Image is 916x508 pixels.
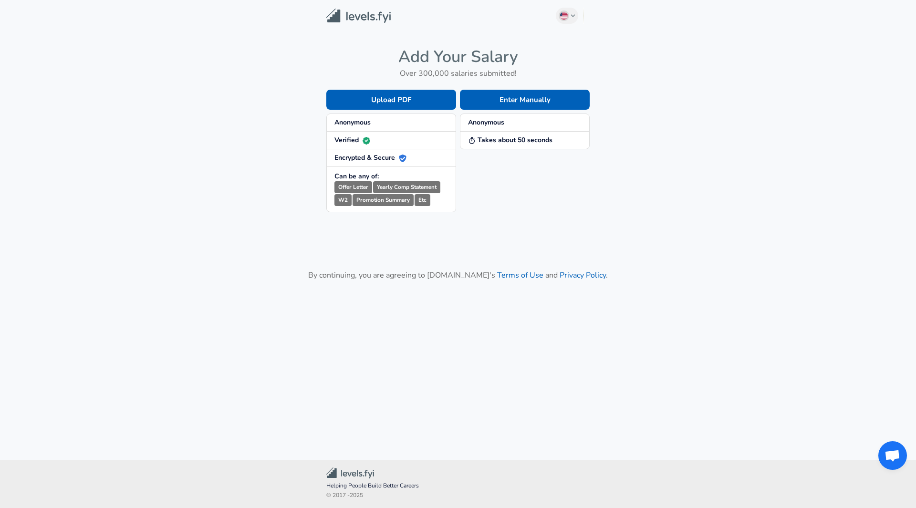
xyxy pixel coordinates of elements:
a: Privacy Policy [560,270,606,280]
img: Levels.fyi Community [326,467,374,478]
small: Etc [415,194,430,206]
span: © 2017 - 2025 [326,491,590,500]
h4: Add Your Salary [326,47,590,67]
a: Terms of Use [497,270,543,280]
h6: Over 300,000 salaries submitted! [326,67,590,80]
img: Levels.fyi [326,9,391,23]
button: Enter Manually [460,90,590,110]
img: English (US) [560,12,568,20]
small: Promotion Summary [353,194,414,206]
small: Offer Letter [334,181,372,193]
strong: Encrypted & Secure [334,153,406,162]
small: W2 [334,194,352,206]
button: Upload PDF [326,90,456,110]
strong: Takes about 50 seconds [468,135,552,145]
strong: Anonymous [334,118,371,127]
button: English (US) [556,8,579,24]
strong: Can be any of: [334,172,379,181]
small: Yearly Comp Statement [373,181,440,193]
span: Helping People Build Better Careers [326,481,590,491]
strong: Anonymous [468,118,504,127]
strong: Verified [334,135,370,145]
div: Open chat [878,441,907,470]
